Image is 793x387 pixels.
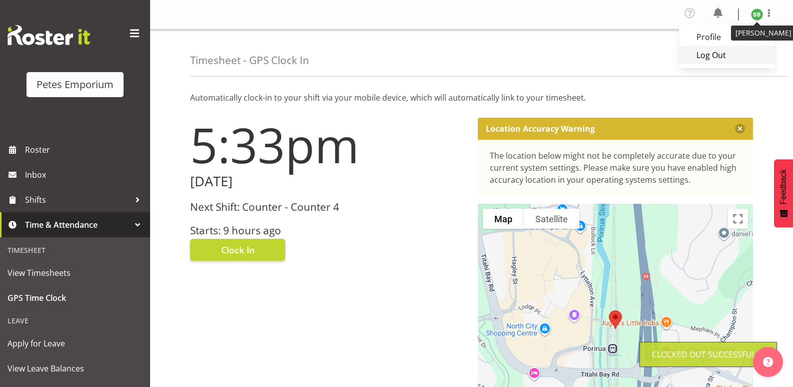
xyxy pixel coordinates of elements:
a: View Leave Balances [3,356,148,381]
img: Rosterit website logo [8,25,90,45]
div: Leave [3,310,148,331]
span: View Timesheets [8,265,143,280]
span: Clock In [221,243,255,256]
h2: [DATE] [190,174,466,189]
span: Shifts [25,192,130,207]
div: Petes Emporium [37,77,114,92]
a: View Timesheets [3,260,148,285]
span: Roster [25,142,145,157]
button: Toggle fullscreen view [728,209,748,229]
a: GPS Time Clock [3,285,148,310]
span: Feedback [779,169,788,204]
button: Feedback - Show survey [774,159,793,227]
p: Location Accuracy Warning [486,124,595,134]
span: Time & Attendance [25,217,130,232]
img: help-xxl-2.png [763,357,773,367]
button: Show street map [483,209,524,229]
img: beena-bist9974.jpg [751,9,763,21]
h3: Next Shift: Counter - Counter 4 [190,201,466,213]
div: Clocked out Successfully [652,348,764,360]
h4: Timesheet - GPS Clock In [190,55,309,66]
span: Apply for Leave [8,336,143,351]
a: Profile [679,28,775,46]
div: Timesheet [3,240,148,260]
span: Inbox [25,167,145,182]
p: Automatically clock-in to your shift via your mobile device, which will automatically link to you... [190,92,753,104]
button: Clock In [190,239,285,261]
h1: 5:33pm [190,118,466,172]
a: Log Out [679,46,775,64]
button: Close message [735,124,745,134]
a: Apply for Leave [3,331,148,356]
div: The location below might not be completely accurate due to your current system settings. Please m... [490,150,741,186]
span: GPS Time Clock [8,290,143,305]
button: Show satellite imagery [524,209,579,229]
span: View Leave Balances [8,361,143,376]
h3: Starts: 9 hours ago [190,225,466,236]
